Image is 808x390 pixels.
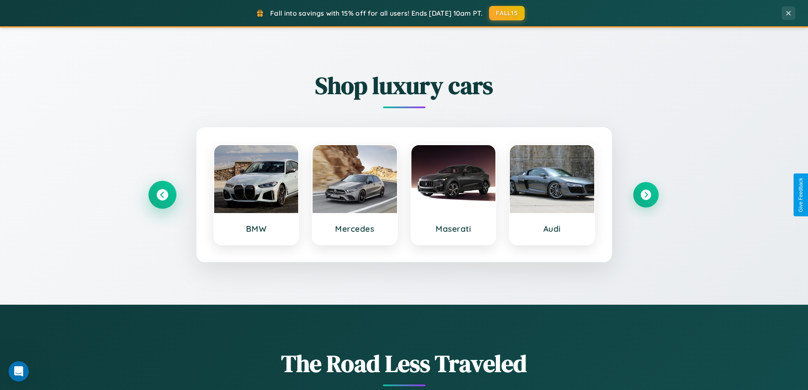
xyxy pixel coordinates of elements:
[223,224,290,234] h3: BMW
[150,347,659,380] h1: The Road Less Traveled
[518,224,586,234] h3: Audi
[270,9,483,17] span: Fall into savings with 15% off for all users! Ends [DATE] 10am PT.
[489,6,525,20] button: FALL15
[321,224,389,234] h3: Mercedes
[150,69,659,102] h2: Shop luxury cars
[8,361,29,382] iframe: Intercom live chat
[420,224,487,234] h3: Maserati
[798,178,804,212] div: Give Feedback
